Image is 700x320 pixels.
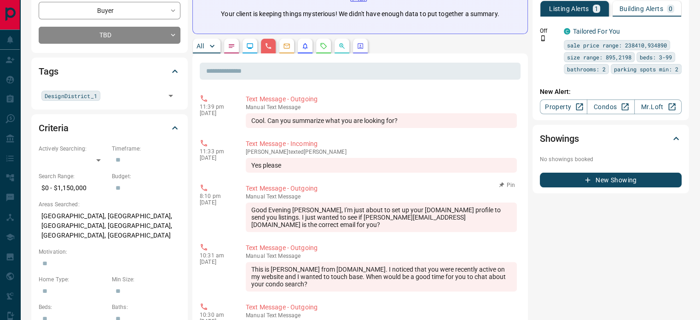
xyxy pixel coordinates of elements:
[200,193,232,199] p: 8:10 pm
[540,87,682,97] p: New Alert:
[39,121,69,135] h2: Criteria
[540,128,682,150] div: Showings
[39,275,107,284] p: Home Type:
[246,113,517,128] div: Cool. Can you summarize what you are looking for?
[246,104,265,111] span: manual
[283,42,290,50] svg: Emails
[669,6,672,12] p: 0
[540,155,682,163] p: No showings booked
[540,173,682,187] button: New Showing
[39,145,107,153] p: Actively Searching:
[614,64,678,74] span: parking spots min: 2
[567,41,667,50] span: sale price range: 238410,934890
[246,312,265,319] span: manual
[320,42,327,50] svg: Requests
[246,184,517,193] p: Text Message - Outgoing
[549,6,589,12] p: Listing Alerts
[39,64,58,79] h2: Tags
[246,42,254,50] svg: Lead Browsing Activity
[39,200,180,209] p: Areas Searched:
[45,91,97,100] span: DesignDistrict_1
[246,104,517,111] p: Text Message
[619,6,663,12] p: Building Alerts
[112,275,180,284] p: Min Size:
[246,253,517,259] p: Text Message
[246,193,517,200] p: Text Message
[197,43,204,49] p: All
[246,139,517,149] p: Text Message - Incoming
[246,312,517,319] p: Text Message
[112,303,180,311] p: Baths:
[221,9,499,19] p: Your client is keeping things mysterious! We didn't have enough data to put together a summary.
[112,172,180,180] p: Budget:
[246,203,517,232] div: Good Evening [PERSON_NAME], I'm just about to set up your [DOMAIN_NAME] profile to send you listi...
[39,60,180,82] div: Tags
[200,199,232,206] p: [DATE]
[301,42,309,50] svg: Listing Alerts
[39,2,180,19] div: Buyer
[640,52,672,62] span: beds: 3-99
[540,131,579,146] h2: Showings
[39,172,107,180] p: Search Range:
[246,158,517,173] div: Yes please
[39,209,180,243] p: [GEOGRAPHIC_DATA], [GEOGRAPHIC_DATA], [GEOGRAPHIC_DATA], [GEOGRAPHIC_DATA], [GEOGRAPHIC_DATA], [G...
[39,27,180,44] div: TBD
[246,94,517,104] p: Text Message - Outgoing
[200,312,232,318] p: 10:30 am
[338,42,346,50] svg: Opportunities
[587,99,634,114] a: Condos
[540,27,558,35] p: Off
[39,303,107,311] p: Beds:
[540,35,546,41] svg: Push Notification Only
[200,110,232,116] p: [DATE]
[200,252,232,259] p: 10:31 am
[567,64,606,74] span: bathrooms: 2
[564,28,570,35] div: condos.ca
[265,42,272,50] svg: Calls
[246,253,265,259] span: manual
[200,104,232,110] p: 11:39 pm
[494,181,521,189] button: Pin
[39,117,180,139] div: Criteria
[200,259,232,265] p: [DATE]
[228,42,235,50] svg: Notes
[246,149,517,155] p: [PERSON_NAME] texted [PERSON_NAME]
[200,148,232,155] p: 11:33 pm
[540,99,587,114] a: Property
[634,99,682,114] a: Mr.Loft
[200,155,232,161] p: [DATE]
[567,52,631,62] span: size range: 895,2198
[595,6,598,12] p: 1
[246,243,517,253] p: Text Message - Outgoing
[573,28,620,35] a: Tailored For You
[246,303,517,312] p: Text Message - Outgoing
[112,145,180,153] p: Timeframe:
[246,193,265,200] span: manual
[39,248,180,256] p: Motivation:
[39,180,107,196] p: $0 - $1,150,000
[164,89,177,102] button: Open
[246,262,517,291] div: This is [PERSON_NAME] from [DOMAIN_NAME]. I noticed that you were recently active on my website a...
[357,42,364,50] svg: Agent Actions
